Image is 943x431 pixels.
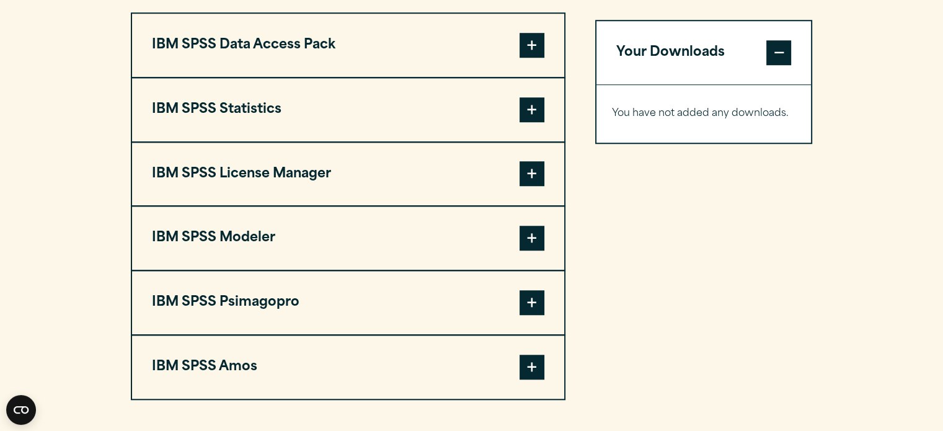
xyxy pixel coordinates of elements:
div: Your Downloads [596,84,812,143]
button: IBM SPSS Psimagopro [132,271,564,334]
button: IBM SPSS Statistics [132,78,564,141]
button: Your Downloads [596,21,812,84]
button: IBM SPSS Data Access Pack [132,14,564,77]
button: IBM SPSS Amos [132,335,564,399]
button: IBM SPSS License Manager [132,143,564,206]
button: Open CMP widget [6,395,36,425]
button: IBM SPSS Modeler [132,207,564,270]
p: You have not added any downloads. [612,105,796,123]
